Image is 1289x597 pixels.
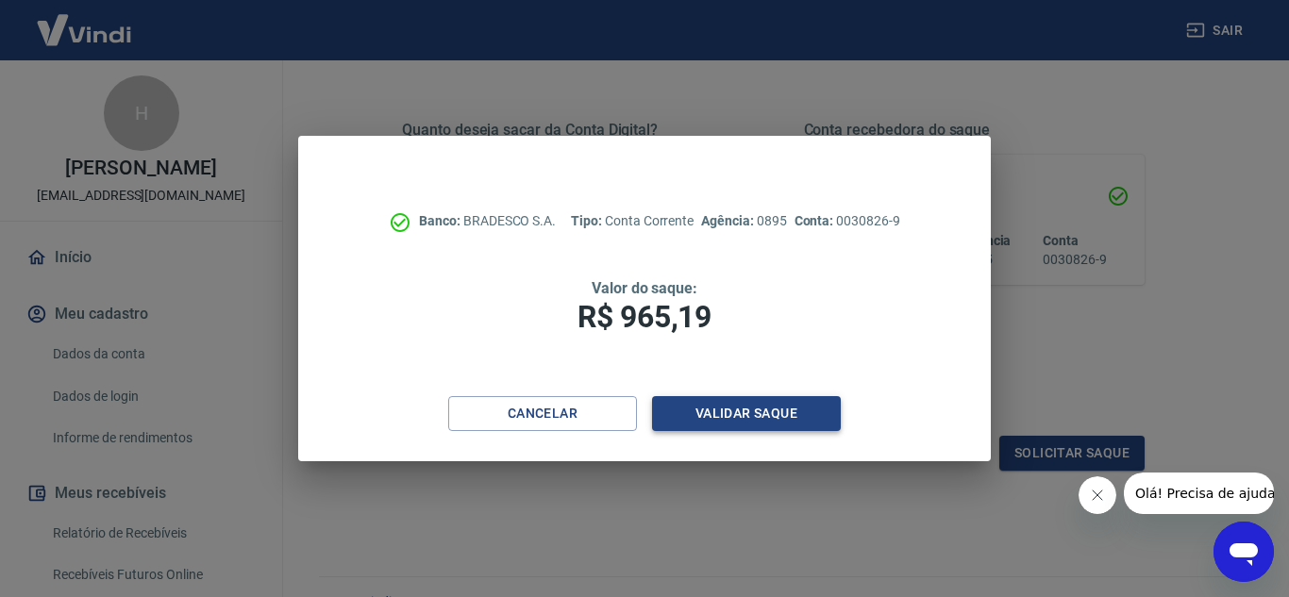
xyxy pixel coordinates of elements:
[652,396,841,431] button: Validar saque
[419,213,463,228] span: Banco:
[1124,473,1274,514] iframe: Message from company
[571,213,605,228] span: Tipo:
[448,396,637,431] button: Cancelar
[578,299,711,335] span: R$ 965,19
[701,211,786,231] p: 0895
[1214,522,1274,582] iframe: Button to launch messaging window
[592,279,697,297] span: Valor do saque:
[419,211,556,231] p: BRADESCO S.A.
[1079,476,1116,514] iframe: Close message
[795,211,900,231] p: 0030826-9
[701,213,757,228] span: Agência:
[11,13,159,28] span: Olá! Precisa de ajuda?
[571,211,694,231] p: Conta Corrente
[795,213,837,228] span: Conta:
